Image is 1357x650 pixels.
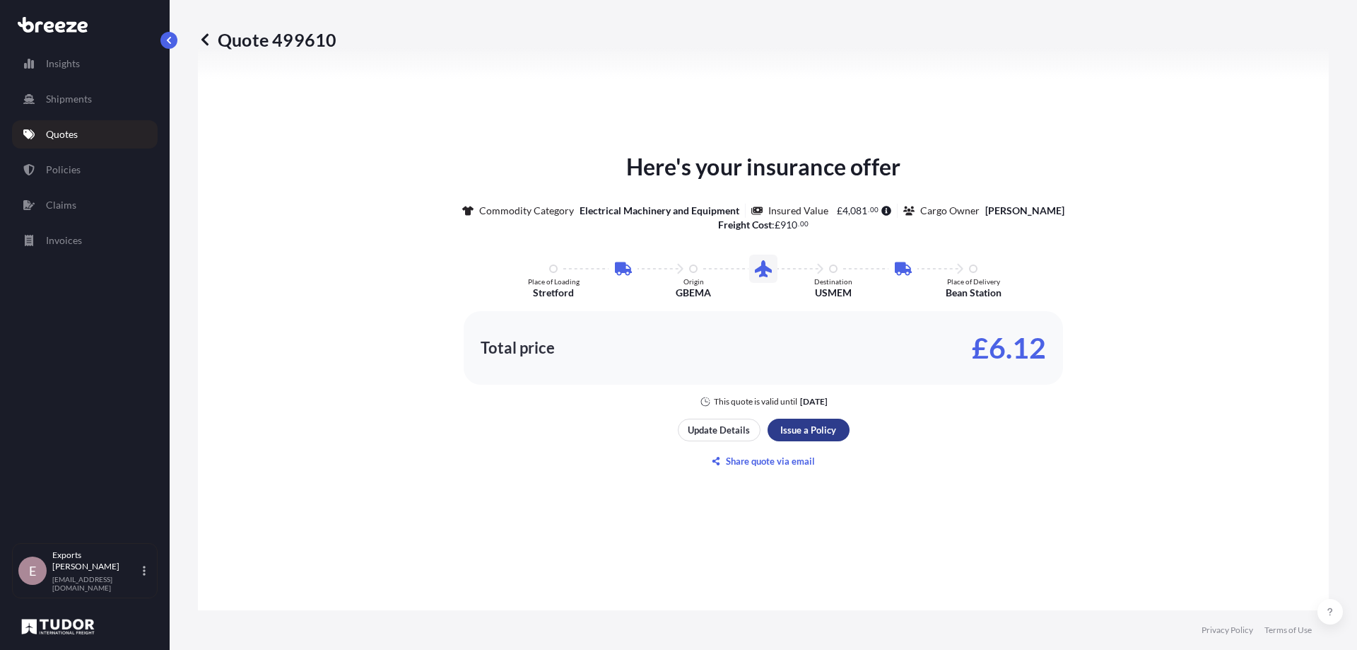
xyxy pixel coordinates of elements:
span: 081 [850,206,867,216]
a: Quotes [12,120,158,149]
a: Privacy Policy [1202,625,1253,636]
p: Issue a Policy [780,423,836,437]
p: £6.12 [972,337,1046,359]
span: , [848,206,850,216]
span: £ [775,220,780,230]
button: Update Details [678,419,760,441]
p: Share quote via email [726,454,815,468]
p: [EMAIL_ADDRESS][DOMAIN_NAME] [52,575,140,592]
p: Quote 499610 [198,28,336,51]
p: GBEMA [676,286,711,300]
p: USMEM [815,286,852,300]
p: Insured Value [768,204,828,218]
button: Share quote via email [678,450,850,472]
p: Cargo Owner [920,204,980,218]
span: E [29,564,36,578]
p: Origin [683,277,704,286]
a: Invoices [12,226,158,255]
p: Invoices [46,233,82,248]
p: Place of Loading [528,277,580,286]
p: Shipments [46,92,92,106]
p: Update Details [688,423,750,437]
p: Destination [814,277,852,286]
p: Exports [PERSON_NAME] [52,550,140,572]
span: 00 [870,207,879,212]
p: This quote is valid until [714,396,797,407]
p: Claims [46,198,76,212]
span: 910 [780,220,797,230]
span: 00 [800,221,809,226]
p: : [718,218,809,232]
p: [PERSON_NAME] [985,204,1064,218]
p: Here's your insurance offer [626,150,900,184]
p: Stretford [533,286,574,300]
p: Electrical Machinery and Equipment [580,204,739,218]
b: Freight Cost [718,219,772,231]
p: Bean Station [946,286,1001,300]
a: Terms of Use [1264,625,1312,636]
p: Quotes [46,127,78,141]
span: . [798,221,799,226]
span: . [868,207,869,212]
button: Issue a Policy [768,419,850,441]
span: £ [837,206,842,216]
a: Claims [12,191,158,219]
a: Policies [12,156,158,184]
a: Insights [12,50,158,78]
p: Policies [46,163,81,177]
a: Shipments [12,85,158,113]
span: 4 [842,206,848,216]
img: organization-logo [18,615,98,638]
p: [DATE] [800,396,828,407]
p: Total price [481,341,555,355]
p: Place of Delivery [947,277,1000,286]
p: Commodity Category [479,204,574,218]
p: Insights [46,57,80,71]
